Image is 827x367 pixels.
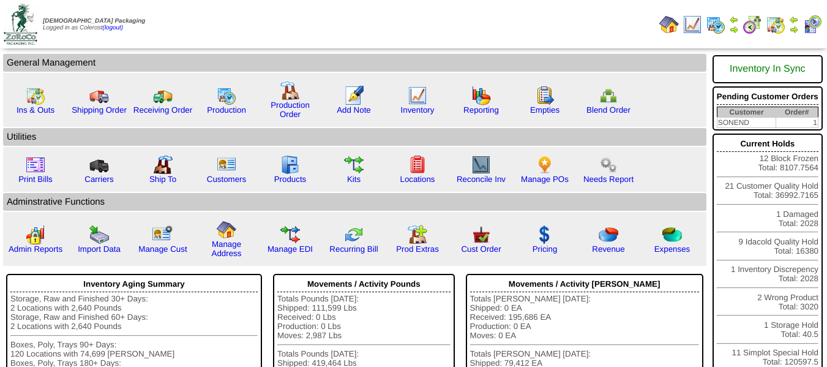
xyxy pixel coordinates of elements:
img: pie_chart2.png [662,225,682,244]
img: calendarprod.gif [217,86,236,105]
a: Blend Order [586,105,631,115]
img: factory2.gif [153,155,173,175]
img: dollar.gif [535,225,555,244]
a: Carriers [84,175,113,184]
img: line_graph.gif [683,15,702,34]
img: locations.gif [408,155,427,175]
a: Reporting [463,105,499,115]
a: Import Data [78,244,121,254]
img: cust_order.png [471,225,491,244]
img: truck.gif [89,86,109,105]
a: Needs Report [583,175,634,184]
img: line_graph2.gif [471,155,491,175]
img: arrowleft.gif [729,15,739,25]
a: Manage POs [521,175,569,184]
a: Manage EDI [268,244,313,254]
img: truck3.gif [89,155,109,175]
img: home.gif [217,220,236,240]
a: Prod Extras [396,244,439,254]
img: line_graph.gif [408,86,427,105]
img: prodextras.gif [408,225,427,244]
img: workflow.png [599,155,618,175]
a: Admin Reports [9,244,62,254]
td: Utilities [3,128,706,146]
span: Logged in as Colerost [43,18,145,31]
a: Customers [207,175,246,184]
img: network.png [599,86,618,105]
div: Current Holds [717,136,818,152]
img: calendarprod.gif [706,15,725,34]
img: orders.gif [344,86,364,105]
th: Order# [776,107,818,118]
a: Pricing [533,244,558,254]
td: Adminstrative Functions [3,193,706,211]
img: truck2.gif [153,86,173,105]
a: Empties [530,105,559,115]
a: Manage Cust [138,244,187,254]
a: (logout) [102,25,123,31]
div: Inventory In Sync [717,58,818,81]
img: zoroco-logo-small.webp [4,4,37,45]
img: invoice2.gif [26,155,45,175]
a: Production [207,105,246,115]
img: factory.gif [280,81,300,100]
img: pie_chart.png [599,225,618,244]
a: Cust Order [461,244,501,254]
img: workorder.gif [535,86,555,105]
td: General Management [3,54,706,72]
td: SONEND [717,118,776,128]
a: Shipping Order [72,105,127,115]
div: Movements / Activity [PERSON_NAME] [470,276,699,292]
img: graph.gif [471,86,491,105]
a: Production Order [271,100,310,119]
a: Revenue [592,244,624,254]
a: Reconcile Inv [457,175,506,184]
a: Inventory [401,105,435,115]
img: edi.gif [280,225,300,244]
a: Locations [400,175,435,184]
img: reconcile.gif [344,225,364,244]
img: cabinet.gif [280,155,300,175]
img: managecust.png [152,225,174,244]
img: calendarinout.gif [766,15,785,34]
a: Ship To [149,175,176,184]
a: Kits [347,175,361,184]
img: home.gif [659,15,679,34]
img: po.png [535,155,555,175]
a: Manage Address [212,240,242,258]
img: graph2.png [26,225,45,244]
img: workflow.gif [344,155,364,175]
a: Recurring Bill [329,244,378,254]
div: Inventory Aging Summary [10,276,258,292]
img: customers.gif [217,155,236,175]
img: import.gif [89,225,109,244]
td: 1 [776,118,818,128]
img: calendarblend.gif [743,15,762,34]
img: arrowright.gif [729,25,739,34]
img: calendarinout.gif [26,86,45,105]
a: Add Note [337,105,371,115]
div: Movements / Activity Pounds [277,276,450,292]
div: Pending Customer Orders [717,89,818,105]
a: Products [274,175,307,184]
img: arrowright.gif [789,25,799,34]
a: Print Bills [18,175,53,184]
span: [DEMOGRAPHIC_DATA] Packaging [43,18,145,25]
a: Expenses [654,244,690,254]
a: Ins & Outs [17,105,54,115]
img: arrowleft.gif [789,15,799,25]
img: calendarcustomer.gif [803,15,822,34]
th: Customer [717,107,776,118]
a: Receiving Order [133,105,192,115]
